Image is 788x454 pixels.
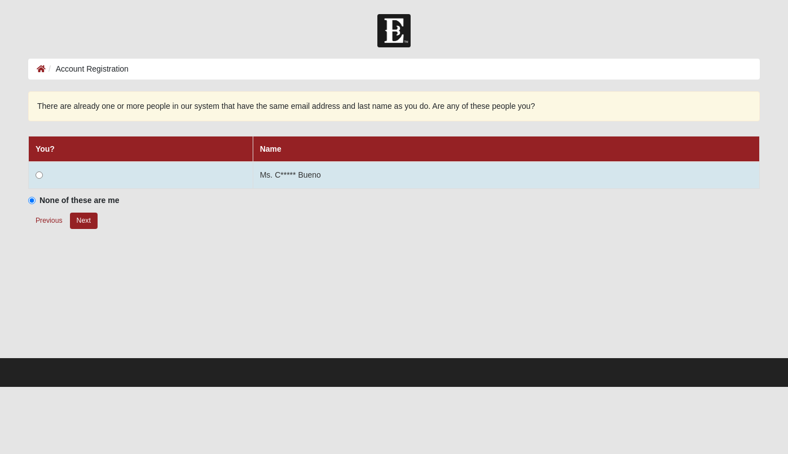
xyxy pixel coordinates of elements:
button: Next [70,213,98,229]
button: Previous [28,212,70,230]
input: None of these are me [28,197,36,204]
li: Account Registration [46,63,129,75]
strong: None of these are me [39,196,120,205]
div: There are already one or more people in our system that have the same email address and last name... [28,91,760,121]
th: You? [28,136,253,162]
img: Church of Eleven22 Logo [377,14,411,47]
th: Name [253,136,759,162]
